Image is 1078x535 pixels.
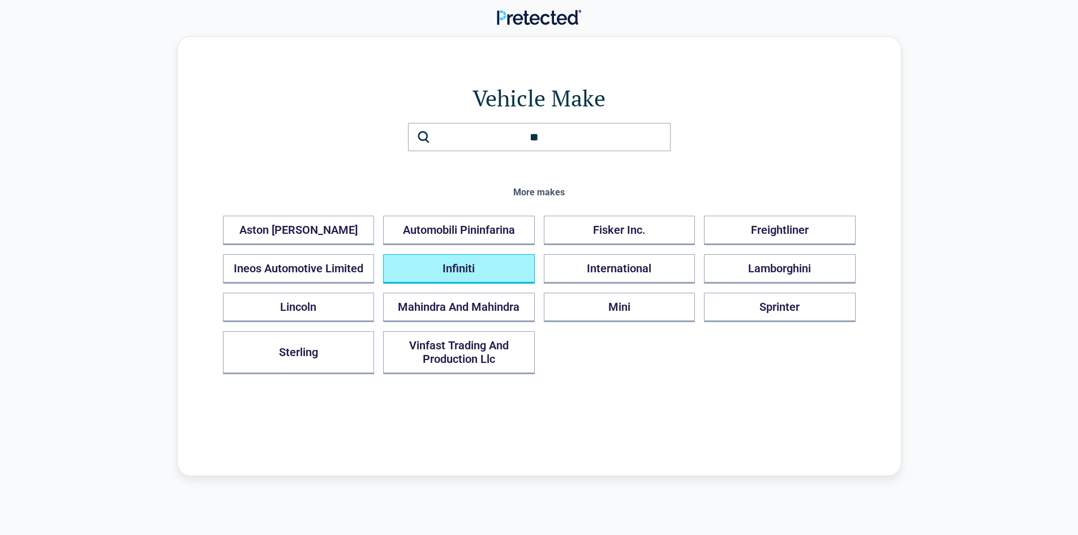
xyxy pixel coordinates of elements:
[704,293,856,322] button: Sprinter
[544,293,695,322] button: Mini
[544,254,695,284] button: International
[383,216,535,245] button: Automobili Pininfarina
[223,293,375,322] button: Lincoln
[704,254,856,284] button: Lamborghini
[223,331,375,374] button: Sterling
[383,331,535,374] button: Vinfast Trading And Production Llc
[704,216,856,245] button: Freightliner
[223,187,856,198] div: More makes
[383,293,535,322] button: Mahindra And Mahindra
[223,82,856,114] h1: Vehicle Make
[544,216,695,245] button: Fisker Inc.
[383,254,535,284] button: Infiniti
[223,254,375,284] button: Ineos Automotive Limited
[223,216,375,245] button: Aston [PERSON_NAME]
